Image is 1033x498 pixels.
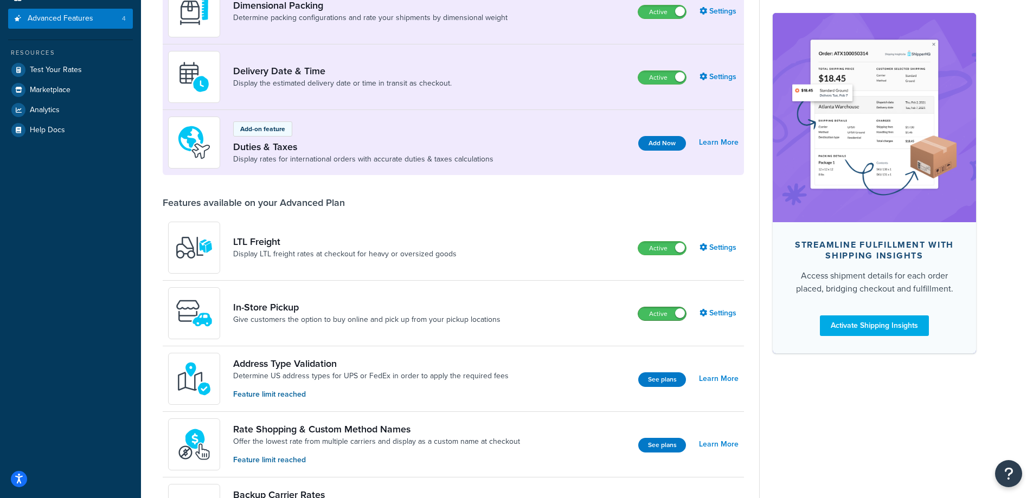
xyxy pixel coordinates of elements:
button: Add Now [638,136,686,151]
a: Display LTL freight rates at checkout for heavy or oversized goods [233,249,457,260]
li: Advanced Features [8,9,133,29]
a: Rate Shopping & Custom Method Names [233,423,520,435]
a: Learn More [699,371,739,386]
img: icon-duo-feat-landed-cost-7136b061.png [175,124,213,161]
div: Access shipment details for each order placed, bridging checkout and fulfillment. [790,269,959,295]
a: Duties & Taxes [233,141,493,153]
a: Activate Shipping Insights [820,315,929,336]
div: Streamline Fulfillment with Shipping Insights [790,240,959,261]
a: Address Type Validation [233,358,509,370]
a: Learn More [699,437,739,452]
label: Active [638,307,686,320]
a: Settings [700,4,739,19]
a: Analytics [8,100,133,120]
a: Display rates for international orders with accurate duties & taxes calculations [233,154,493,165]
a: LTL Freight [233,236,457,248]
div: Resources [8,48,133,57]
label: Active [638,5,686,18]
a: Determine US address types for UPS or FedEx in order to apply the required fees [233,371,509,381]
p: Add-on feature [240,124,285,134]
label: Active [638,242,686,255]
span: Test Your Rates [30,66,82,75]
img: icon-duo-feat-rate-shopping-ecdd8bed.png [175,425,213,463]
p: Feature limit reached [233,454,520,466]
a: Determine packing configurations and rate your shipments by dimensional weight [233,12,508,23]
div: Features available on your Advanced Plan [163,197,345,209]
a: In-Store Pickup [233,301,501,313]
span: 4 [122,14,126,23]
span: Advanced Features [28,14,93,23]
a: Offer the lowest rate from multiple carriers and display as a custom name at checkout [233,436,520,447]
a: Settings [700,306,739,321]
a: Marketplace [8,80,133,100]
button: See plans [638,372,686,387]
img: gfkeb5ejjkALwAAAABJRU5ErkJggg== [175,58,213,96]
a: Help Docs [8,120,133,140]
img: y79ZsPf0fXUFUhFXDzUgf+ktZg5F2+ohG75+v3d2s1D9TjoU8PiyCIluIjV41seZevKCRuEjTPPOKHJsQcmKCXGdfprl3L4q7... [175,229,213,267]
p: Feature limit reached [233,389,509,400]
a: Learn More [699,135,739,150]
a: Give customers the option to buy online and pick up from your pickup locations [233,314,501,325]
button: Open Resource Center [995,460,1022,487]
label: Active [638,71,686,84]
span: Marketplace [30,86,70,95]
img: feature-image-si-e24932ea9b9fcd0ff835db86be1ff8d589347e8876e1638d903ea230a36726be.png [789,29,960,206]
img: wfgcfpwTIucLEAAAAASUVORK5CYII= [175,294,213,332]
img: kIG8fy0lQAAAABJRU5ErkJggg== [175,360,213,398]
a: Settings [700,69,739,85]
a: Test Your Rates [8,60,133,80]
a: Advanced Features4 [8,9,133,29]
span: Analytics [30,106,60,115]
span: Help Docs [30,126,65,135]
a: Display the estimated delivery date or time in transit as checkout. [233,78,452,89]
button: See plans [638,438,686,452]
a: Delivery Date & Time [233,65,452,77]
a: Settings [700,240,739,255]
